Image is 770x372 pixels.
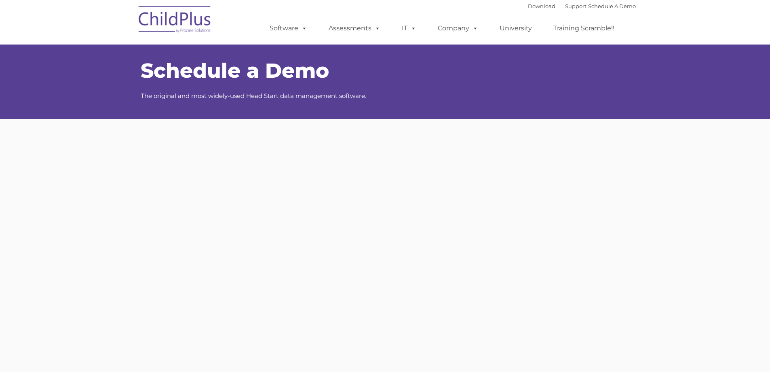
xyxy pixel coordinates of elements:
span: Schedule a Demo [141,58,329,83]
a: IT [394,20,424,36]
a: Software [262,20,315,36]
a: Download [528,3,555,9]
a: Training Scramble!! [545,20,622,36]
font: | [528,3,636,9]
img: ChildPlus by Procare Solutions [135,0,215,41]
a: Schedule A Demo [588,3,636,9]
a: Assessments [321,20,388,36]
a: Company [430,20,486,36]
span: The original and most widely-used Head Start data management software. [141,92,366,100]
a: University [492,20,540,36]
a: Support [565,3,586,9]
